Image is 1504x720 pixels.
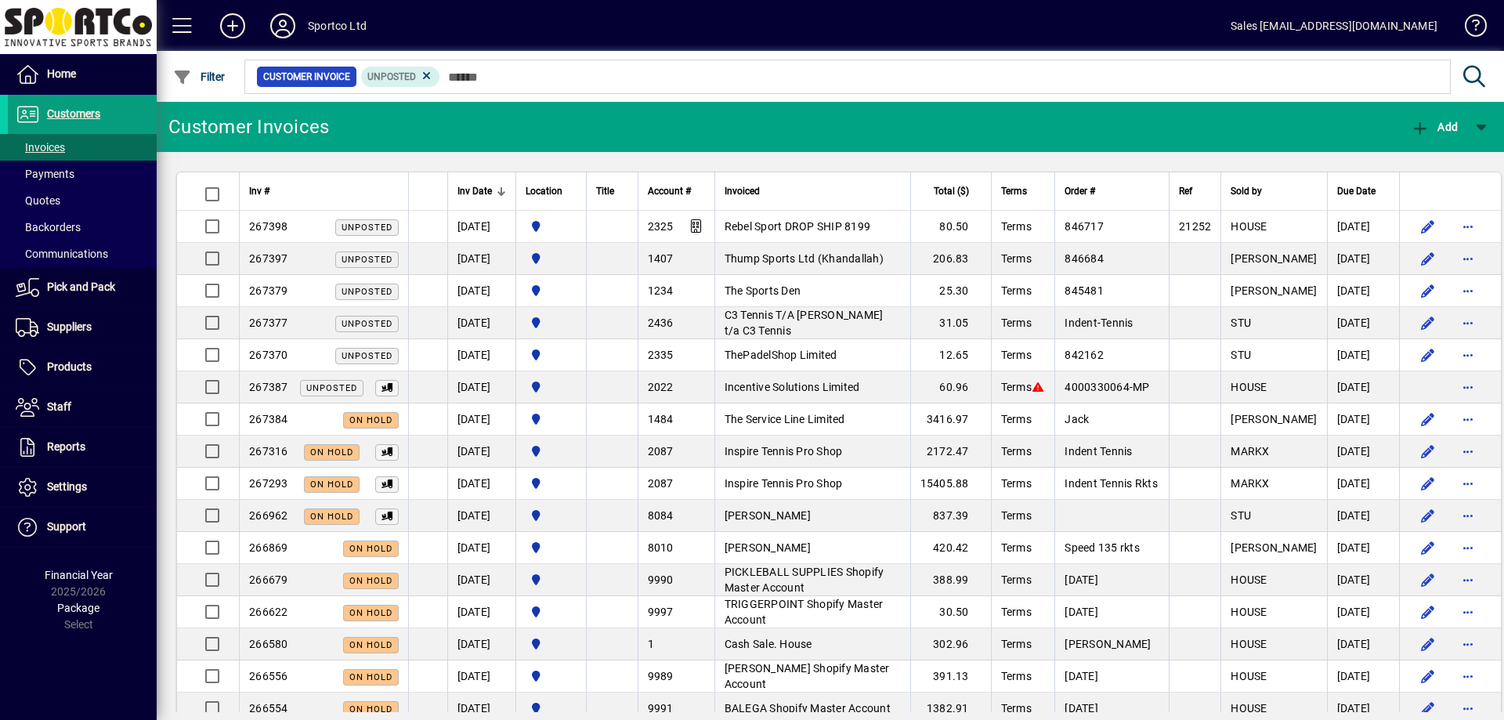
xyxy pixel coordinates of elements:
button: Filter [169,63,230,91]
span: Due Date [1337,183,1376,200]
span: ThePadelShop Limited [725,349,837,361]
button: More options [1456,246,1481,271]
span: 267398 [249,220,288,233]
span: MARKX [1231,445,1269,458]
td: [DATE] [447,628,515,660]
span: Unposted [367,71,416,82]
button: More options [1456,214,1481,239]
span: Sportco Ltd Warehouse [526,571,577,588]
button: Edit [1415,246,1441,271]
span: 2022 [648,381,674,393]
span: Sportco Ltd Warehouse [526,250,577,267]
span: Sportco Ltd Warehouse [526,475,577,492]
span: Invoiced [725,183,760,200]
button: Edit [1415,567,1441,592]
a: Knowledge Base [1453,3,1484,54]
span: Terms [1001,349,1032,361]
span: Inspire Tennis Pro Shop [725,477,843,490]
span: 9990 [648,573,674,586]
span: Sportco Ltd Warehouse [526,507,577,524]
div: Total ($) [920,183,983,200]
span: 842162 [1065,349,1104,361]
span: Unposted [342,287,392,297]
span: On hold [349,544,392,554]
td: 2172.47 [910,436,991,468]
span: HOUSE [1231,573,1267,586]
span: STU [1231,349,1251,361]
a: Settings [8,468,157,507]
span: Staff [47,400,71,413]
span: HOUSE [1231,702,1267,715]
td: [DATE] [447,275,515,307]
span: Terms [1001,183,1027,200]
td: 388.99 [910,564,991,596]
span: Financial Year [45,569,113,581]
span: [PERSON_NAME] [1231,252,1317,265]
span: 267316 [249,445,288,458]
span: Products [47,360,92,373]
span: HOUSE [1231,606,1267,618]
span: 267384 [249,413,288,425]
span: [PERSON_NAME] [725,541,811,554]
span: Indent Tennis [1065,445,1132,458]
a: Home [8,55,157,94]
span: Add [1411,121,1458,133]
button: More options [1456,374,1481,400]
span: Sportco Ltd Warehouse [526,635,577,653]
span: PICKLEBALL SUPPLIES Shopify Master Account [725,566,884,594]
button: More options [1456,471,1481,496]
span: 266580 [249,638,288,650]
span: Unposted [342,319,392,329]
span: Communications [16,248,108,260]
td: [DATE] [447,211,515,243]
td: [DATE] [1327,436,1399,468]
td: [DATE] [1327,339,1399,371]
td: 60.96 [910,371,991,403]
span: Cash Sale. House [725,638,812,650]
td: [DATE] [1327,211,1399,243]
td: [DATE] [447,403,515,436]
div: Location [526,183,577,200]
span: Filter [173,71,226,83]
a: Payments [8,161,157,187]
span: Terms [1001,413,1032,425]
span: 266556 [249,670,288,682]
span: On hold [349,640,392,650]
button: Edit [1415,503,1441,528]
span: HOUSE [1231,670,1267,682]
span: 1234 [648,284,674,297]
td: 80.50 [910,211,991,243]
span: Inspire Tennis Pro Shop [725,445,843,458]
td: [DATE] [1327,307,1399,339]
span: HOUSE [1231,220,1267,233]
span: 845481 [1065,284,1104,297]
span: C3 Tennis T/A [PERSON_NAME] t/a C3 Tennis [725,309,884,337]
span: [PERSON_NAME] [1231,284,1317,297]
span: 266962 [249,509,288,522]
mat-chip: Customer Invoice Status: Unposted [361,67,440,87]
span: STU [1231,317,1251,329]
td: 15405.88 [910,468,991,500]
button: Profile [258,12,308,40]
span: 1407 [648,252,674,265]
a: Communications [8,241,157,267]
span: On hold [310,479,353,490]
span: Sportco Ltd Warehouse [526,700,577,717]
a: Suppliers [8,308,157,347]
td: [DATE] [1327,403,1399,436]
span: Terms [1001,252,1032,265]
td: [DATE] [1327,628,1399,660]
td: 302.96 [910,628,991,660]
span: The Sports Den [725,284,801,297]
span: [PERSON_NAME] [725,509,811,522]
td: [DATE] [447,532,515,564]
span: Thump Sports Ltd (Khandallah) [725,252,884,265]
span: 267293 [249,477,288,490]
td: [DATE] [1327,532,1399,564]
span: Total ($) [934,183,969,200]
span: 9989 [648,670,674,682]
span: Terms [1001,445,1032,458]
span: Suppliers [47,320,92,333]
span: 2087 [648,445,674,458]
span: BALEGA Shopify Master Account [725,702,891,715]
